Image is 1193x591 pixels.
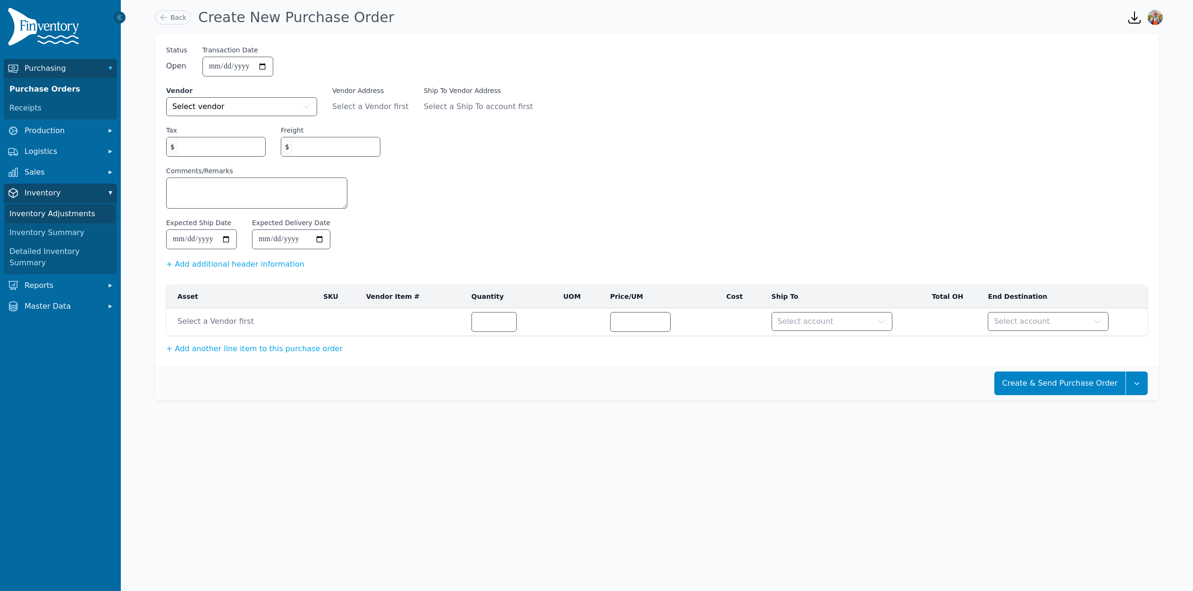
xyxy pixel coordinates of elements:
button: + Add another line item to this purchase order [166,343,343,355]
th: UOM [557,285,604,308]
label: Expected Delivery Date [252,218,330,228]
a: Inventory Adjustments [6,204,115,223]
button: Purchasing [4,59,117,78]
button: Create & Send Purchase Order [994,371,1126,395]
h1: Create New Purchase Order [198,9,394,26]
button: + Add additional header information [166,259,304,270]
label: Vendor [166,86,317,95]
th: Cost [721,285,766,308]
th: Ship To [766,285,913,308]
span: Select a Vendor first [177,316,312,327]
span: Select account [994,316,1050,327]
label: Expected Ship Date [166,218,231,228]
label: Vendor Address [332,86,409,95]
label: Ship To Vendor Address [424,86,545,95]
span: Sales [25,167,100,178]
label: Tax [166,126,177,135]
span: Select vendor [172,101,224,112]
a: Detailed Inventory Summary [6,242,115,272]
span: Master Data [25,301,100,312]
span: Select account [778,316,833,327]
th: Quantity [466,285,558,308]
a: Back [155,10,191,25]
th: Price/UM [605,285,721,308]
button: Sales [4,163,117,182]
button: Reports [4,276,117,295]
button: Inventory [4,184,117,203]
th: Vendor Item # [361,285,466,308]
th: SKU [318,285,361,308]
img: Sera Wheeler [1148,10,1163,25]
span: $ [281,137,293,156]
th: End Destination [982,285,1129,308]
span: $ [167,137,178,156]
th: Total OH [913,285,982,308]
span: Purchasing [25,63,100,74]
img: Finventory [8,8,83,50]
label: Freight [281,126,303,135]
label: Transaction Date [202,45,258,55]
label: Comments/Remarks [166,166,347,176]
a: Inventory Summary [6,223,115,242]
span: Select a Vendor first [332,101,409,112]
span: Open [166,60,187,72]
button: Logistics [4,142,117,161]
a: Purchase Orders [6,80,115,99]
button: Master Data [4,297,117,316]
span: Inventory [25,187,100,199]
button: Select account [988,312,1109,331]
span: Select a Ship To account first [424,101,545,112]
a: Receipts [6,99,115,118]
button: Production [4,121,117,140]
th: Asset [166,285,318,308]
button: Select account [772,312,892,331]
span: Logistics [25,146,100,157]
span: Production [25,125,100,136]
span: Status [166,45,187,55]
button: Select vendor [166,97,317,116]
span: Reports [25,280,100,291]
